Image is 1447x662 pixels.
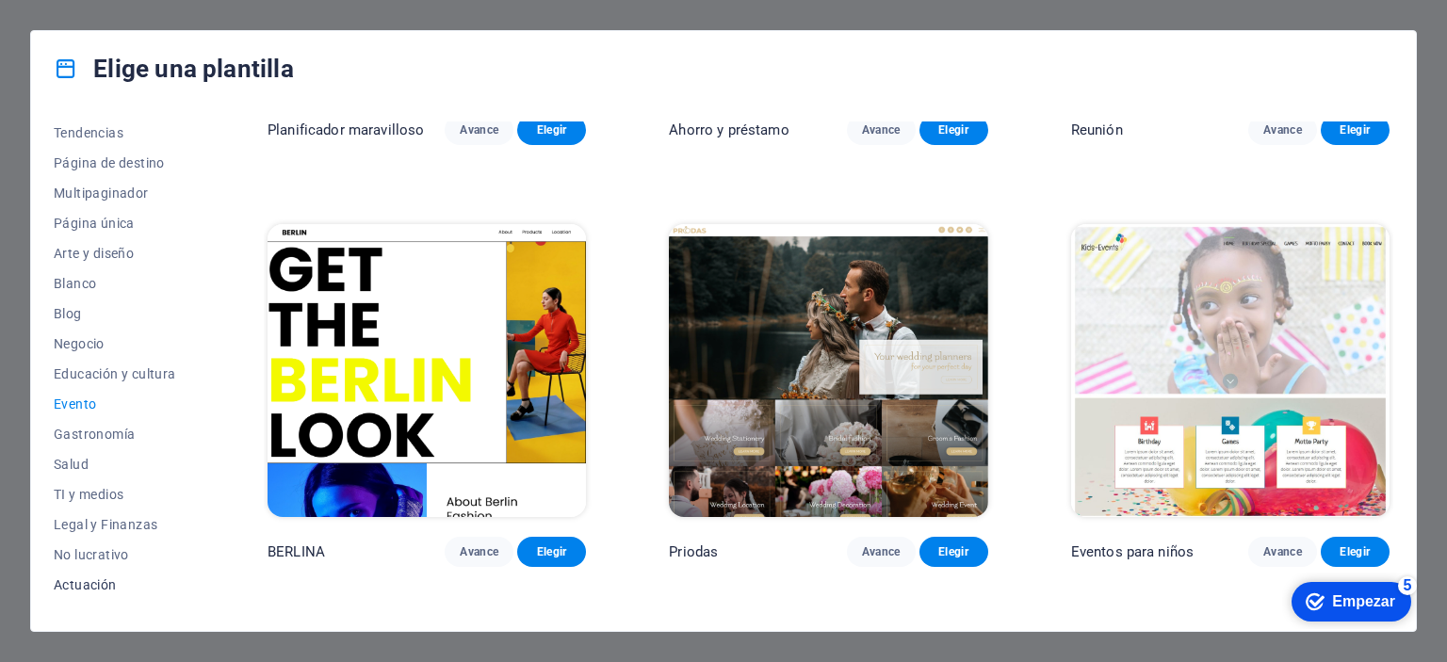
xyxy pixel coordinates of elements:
[54,540,185,570] button: No lucrativo
[54,570,185,600] button: Actuación
[669,121,789,138] font: Ahorro y préstamo
[54,118,185,148] button: Tendencias
[54,276,96,291] font: Blanco
[54,299,185,329] button: Blog
[54,509,185,540] button: Legal y Finanzas
[54,148,185,178] button: Página de destino
[54,329,185,359] button: Negocio
[54,125,123,140] font: Tendencias
[1248,115,1317,145] button: Avance
[9,9,129,49] div: Empezar Quedan 5 elementos, 0 % completado
[938,123,968,137] font: Elegir
[669,224,987,518] img: Priodas
[517,115,586,145] button: Elegir
[1321,115,1390,145] button: Elegir
[54,178,185,208] button: Multipaginador
[938,545,968,558] font: Elegir
[54,155,165,170] font: Página de destino
[54,517,157,532] font: Legal y Finanzas
[862,545,901,558] font: Avance
[54,208,185,238] button: Página única
[122,5,130,21] font: 5
[460,123,498,137] font: Avance
[919,115,988,145] button: Elegir
[54,306,82,321] font: Blog
[537,123,567,137] font: Elegir
[54,457,89,472] font: Salud
[669,543,718,560] font: Priodas
[1340,123,1370,137] font: Elegir
[1321,537,1390,567] button: Elegir
[54,389,185,419] button: Evento
[54,366,176,381] font: Educación y cultura
[54,607,101,622] font: Cartera
[54,419,185,449] button: Gastronomía
[93,55,294,83] font: Elige una plantilla
[1340,545,1370,558] font: Elegir
[268,121,424,138] font: Planificador maravilloso
[445,115,513,145] button: Avance
[847,537,916,567] button: Avance
[54,246,134,261] font: Arte y diseño
[54,577,117,592] font: Actuación
[445,537,513,567] button: Avance
[517,537,586,567] button: Elegir
[1263,545,1302,558] font: Avance
[1071,121,1123,138] font: Reunión
[54,238,185,268] button: Arte y diseño
[54,216,135,231] font: Página única
[54,336,105,351] font: Negocio
[50,21,113,37] font: Empezar
[54,268,185,299] button: Blanco
[54,359,185,389] button: Educación y cultura
[919,537,988,567] button: Elegir
[54,547,129,562] font: No lucrativo
[54,600,185,630] button: Cartera
[847,115,916,145] button: Avance
[54,186,149,201] font: Multipaginador
[54,449,185,479] button: Salud
[268,543,325,560] font: BERLINA
[460,545,498,558] font: Avance
[54,427,135,442] font: Gastronomía
[537,545,567,558] font: Elegir
[1263,123,1302,137] font: Avance
[1071,543,1195,560] font: Eventos para niños
[862,123,901,137] font: Avance
[268,224,586,518] img: BERLINA
[1071,224,1390,518] img: Eventos para niños
[54,479,185,509] button: TI y medios
[54,396,96,412] font: Evento
[1248,537,1317,567] button: Avance
[54,487,123,502] font: TI y medios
